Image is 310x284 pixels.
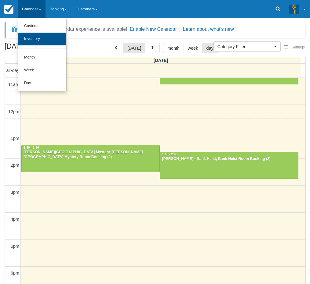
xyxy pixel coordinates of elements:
a: Inventory [18,33,66,45]
a: Day [18,77,66,90]
button: Enable New Calendar [130,26,177,32]
span: 1:30 - 2:30 [24,146,39,149]
span: Category Filter [217,44,273,50]
button: Settings [281,43,308,52]
span: all-day [6,68,19,73]
button: day [202,43,217,53]
span: 2pm [11,163,19,168]
div: [PERSON_NAME] - Bank Heist, Bank Heist Room Booking (2) [162,157,296,162]
button: week [184,43,202,53]
span: 1pm [11,136,19,141]
span: 4pm [11,217,19,222]
button: Category Filter [213,41,281,52]
span: Settings [292,45,305,49]
img: checkfront-main-nav-mini-logo.png [4,5,13,14]
a: 1:30 - 2:30[PERSON_NAME][GEOGRAPHIC_DATA] Mystery, [PERSON_NAME][GEOGRAPHIC_DATA] Mystery Room Bo... [21,145,160,172]
span: 1:45 - 2:45 [162,153,177,156]
h2: [DATE] [5,43,82,54]
a: Customer [18,20,66,33]
span: 11am [8,82,19,87]
span: 5pm [11,244,19,249]
div: [PERSON_NAME][GEOGRAPHIC_DATA] Mystery, [PERSON_NAME][GEOGRAPHIC_DATA] Mystery Room Booking (2) [23,150,158,160]
span: 12pm [8,109,19,114]
a: Week [18,64,66,77]
span: 6pm [11,271,19,275]
a: 1:45 - 2:45[PERSON_NAME] - Bank Heist, Bank Heist Room Booking (2) [160,152,298,179]
a: Month [18,51,66,64]
ul: Calendar [18,18,67,91]
span: | [179,27,181,32]
button: month [163,43,184,53]
a: Learn about what's new [183,27,234,32]
img: A3 [289,4,299,14]
div: A new Booking Calendar experience is available! [20,26,127,33]
button: [DATE] [123,43,145,53]
span: 3pm [11,190,19,195]
span: [DATE] [154,58,168,63]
